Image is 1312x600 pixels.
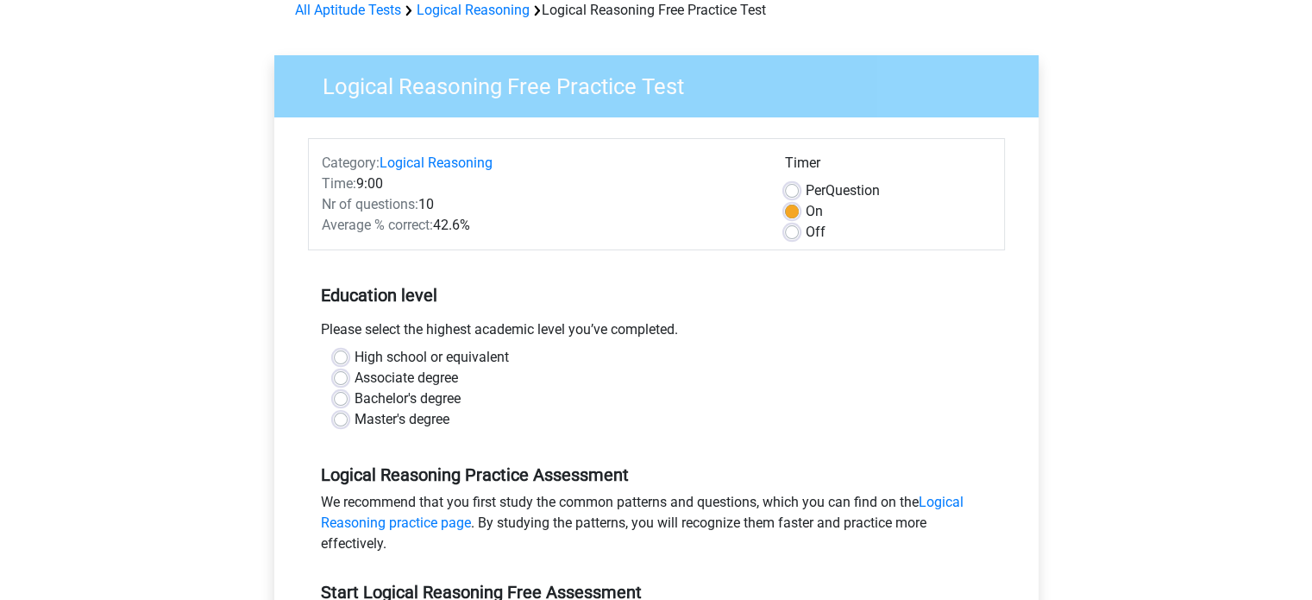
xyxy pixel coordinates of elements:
div: 9:00 [309,174,772,194]
div: 42.6% [309,215,772,236]
div: We recommend that you first study the common patterns and questions, which you can find on the . ... [308,492,1005,561]
label: Associate degree [355,368,458,388]
div: Please select the highest academic level you’ve completed. [308,319,1005,347]
h3: Logical Reasoning Free Practice Test [302,66,1026,100]
span: Nr of questions: [322,196,418,212]
a: Logical Reasoning [380,155,493,171]
span: Category: [322,155,380,171]
label: Bachelor's degree [355,388,461,409]
label: Master's degree [355,409,449,430]
label: High school or equivalent [355,347,509,368]
label: On [806,201,823,222]
h5: Logical Reasoning Practice Assessment [321,464,992,485]
label: Off [806,222,825,243]
h5: Education level [321,278,992,313]
div: Timer [785,153,991,180]
a: All Aptitude Tests [295,2,401,18]
span: Time: [322,175,356,192]
label: Question [806,180,880,201]
span: Average % correct: [322,217,433,233]
a: Logical Reasoning [417,2,530,18]
div: 10 [309,194,772,215]
span: Per [806,182,825,199]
